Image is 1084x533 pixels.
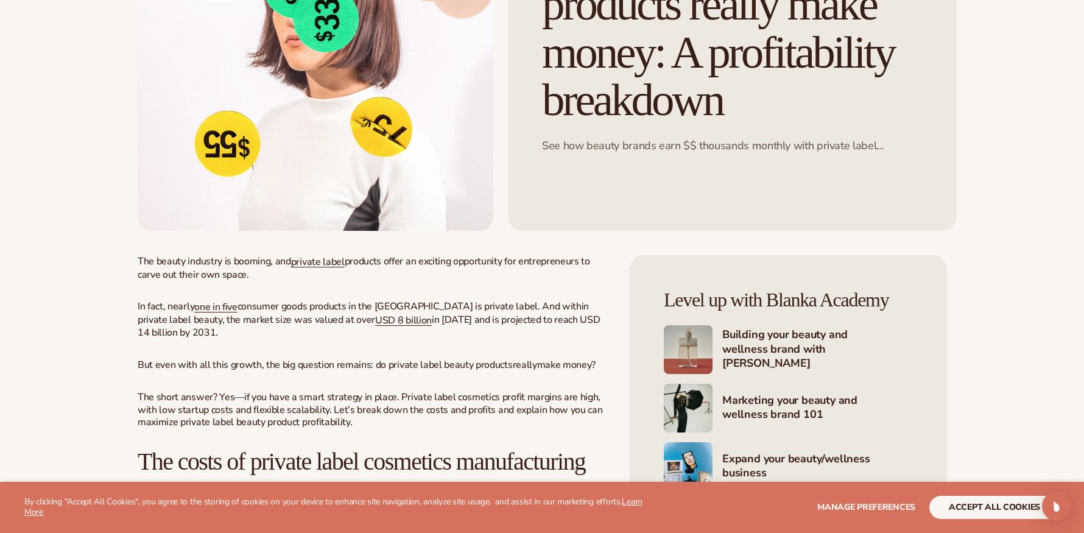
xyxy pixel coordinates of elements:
a: Shopify Image 7 Expand your beauty/wellness business [664,442,913,491]
span: in [DATE] and is projected to reach USD 14 billion by 2031. [138,313,600,340]
a: one in five [194,300,237,314]
h4: Building your beauty and wellness brand with [PERSON_NAME] [722,328,913,372]
p: By clicking "Accept All Cookies", you agree to the storing of cookies on your device to enhance s... [24,497,655,518]
a: Shopify Image 5 Building your beauty and wellness brand with [PERSON_NAME] [664,325,913,374]
a: Shopify Image 6 Marketing your beauty and wellness brand 101 [664,384,913,432]
h4: Level up with Blanka Academy [664,289,913,311]
span: The beauty industry is booming, and [138,255,291,268]
span: Manage preferences [817,501,915,513]
img: Shopify Image 7 [664,442,713,491]
div: Open Intercom Messenger [1042,492,1071,521]
span: consumer goods products in the [GEOGRAPHIC_DATA] is private label. And within private label beaut... [138,300,589,327]
img: Shopify Image 6 [664,384,713,432]
a: USD 8 billion [375,314,432,327]
span: But even with all this growth, the big question remains: do private label beauty products [138,358,513,372]
a: Learn More [24,496,642,518]
h4: Marketing your beauty and wellness brand 101 [722,394,913,423]
h4: Expand your beauty/wellness business [722,452,913,482]
span: products offer an exciting opportunity for entrepreneurs to carve out their own space. [138,255,590,281]
span: make money? [537,358,596,372]
span: The costs of private label cosmetics manufacturing [138,448,585,475]
span: In fact, nearly [138,300,194,313]
button: Manage preferences [817,496,915,519]
span: really [513,358,537,372]
span: The short answer? Yes—if you have a smart strategy in place. Private label cosmetics profit margi... [138,390,602,429]
button: accept all cookies [929,496,1060,519]
p: See how beauty brands earn $$ thousands monthly with private label products. [542,139,923,153]
a: private label [291,255,345,269]
img: Shopify Image 5 [664,325,713,374]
